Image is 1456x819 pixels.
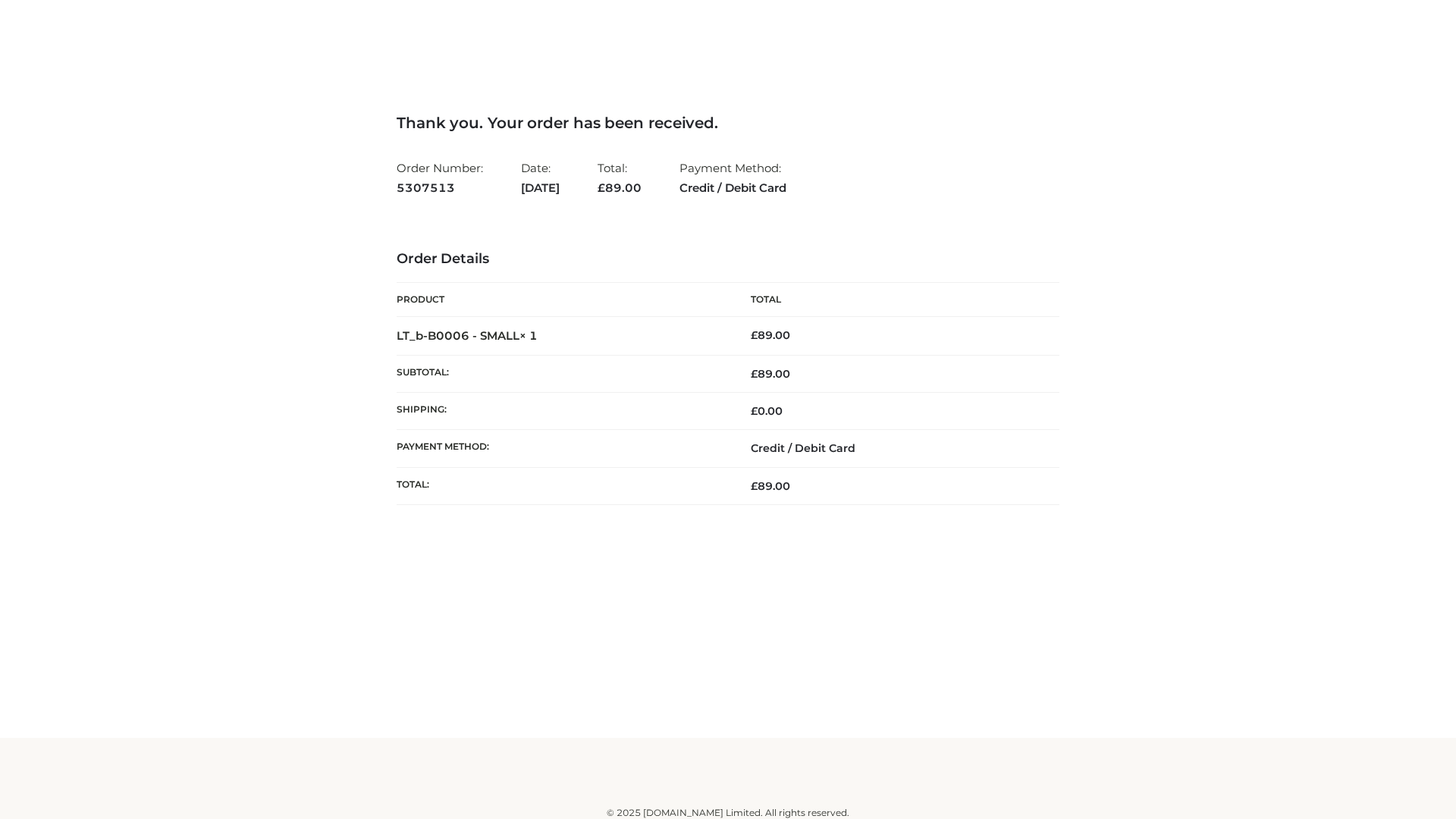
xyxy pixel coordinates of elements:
li: Total: [598,155,642,201]
span: £ [751,367,758,381]
span: £ [751,479,758,493]
strong: LT_b-B0006 - SMALL [397,328,538,343]
span: 89.00 [598,180,642,195]
strong: 5307513 [397,178,483,198]
th: Payment method: [397,430,728,467]
h3: Order Details [397,251,1059,268]
li: Date: [521,155,560,201]
li: Payment Method: [679,155,786,201]
span: £ [751,328,758,342]
li: Order Number: [397,155,483,201]
th: Shipping: [397,393,728,430]
th: Subtotal: [397,355,728,392]
th: Total [728,283,1059,317]
strong: [DATE] [521,178,560,198]
th: Product [397,283,728,317]
td: Credit / Debit Card [728,430,1059,467]
span: £ [598,180,605,195]
strong: × 1 [519,328,538,343]
bdi: 0.00 [751,404,783,418]
span: 89.00 [751,479,790,493]
th: Total: [397,467,728,504]
strong: Credit / Debit Card [679,178,786,198]
span: 89.00 [751,367,790,381]
h3: Thank you. Your order has been received. [397,114,1059,132]
bdi: 89.00 [751,328,790,342]
span: £ [751,404,758,418]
